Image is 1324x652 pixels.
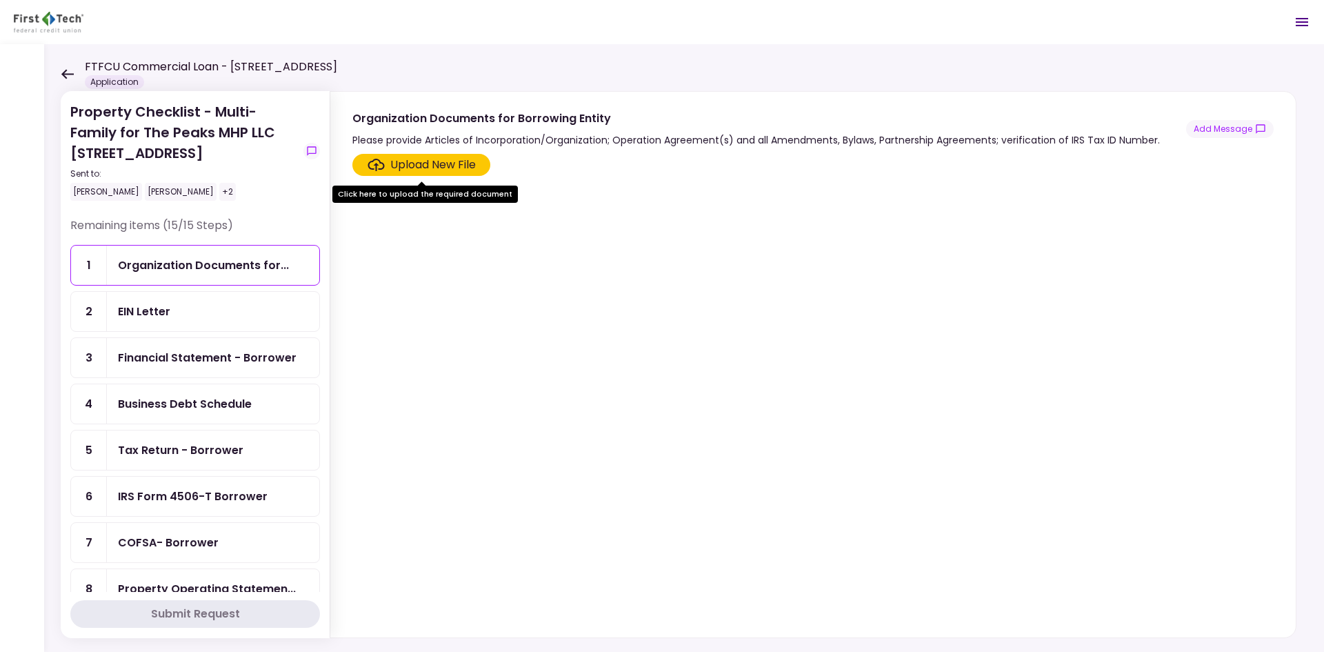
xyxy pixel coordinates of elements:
a: 8Property Operating Statements [70,569,320,609]
div: Tax Return - Borrower [118,442,243,459]
div: Upload New File [390,157,476,173]
div: 6 [71,477,107,516]
a: 2EIN Letter [70,291,320,332]
div: COFSA- Borrower [118,534,219,551]
div: Sent to: [70,168,298,180]
div: Please provide Articles of Incorporation/Organization; Operation Agreement(s) and all Amendments,... [352,132,1160,148]
div: 3 [71,338,107,377]
div: 8 [71,569,107,609]
a: 4Business Debt Schedule [70,384,320,424]
div: Property Checklist - Multi-Family for The Peaks MHP LLC [STREET_ADDRESS] [70,101,298,201]
div: Financial Statement - Borrower [118,349,297,366]
span: Click here to upload the required document [352,154,490,176]
div: +2 [219,183,236,201]
a: 3Financial Statement - Borrower [70,337,320,378]
button: show-messages [1186,120,1274,138]
img: Partner icon [14,12,83,32]
button: Submit Request [70,600,320,628]
h1: FTFCU Commercial Loan - [STREET_ADDRESS] [85,59,337,75]
div: 7 [71,523,107,562]
div: IRS Form 4506-T Borrower [118,488,268,505]
div: 1 [71,246,107,285]
div: [PERSON_NAME] [70,183,142,201]
div: 2 [71,292,107,331]
div: Organization Documents for Borrowing EntityPlease provide Articles of Incorporation/Organization;... [330,91,1296,638]
div: Property Operating Statements [118,580,296,597]
div: Application [85,75,144,89]
div: Business Debt Schedule [118,395,252,413]
div: Organization Documents for Borrowing Entity [118,257,289,274]
a: 1Organization Documents for Borrowing Entity [70,245,320,286]
div: Submit Request [151,606,240,622]
div: 5 [71,431,107,470]
a: 7COFSA- Borrower [70,522,320,563]
div: 4 [71,384,107,424]
div: Organization Documents for Borrowing Entity [352,110,1160,127]
div: [PERSON_NAME] [145,183,217,201]
button: Open menu [1285,6,1318,39]
a: 5Tax Return - Borrower [70,430,320,471]
div: EIN Letter [118,303,170,320]
a: 6IRS Form 4506-T Borrower [70,476,320,517]
div: Click here to upload the required document [332,186,518,203]
div: Remaining items (15/15 Steps) [70,217,320,245]
button: show-messages [303,143,320,159]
